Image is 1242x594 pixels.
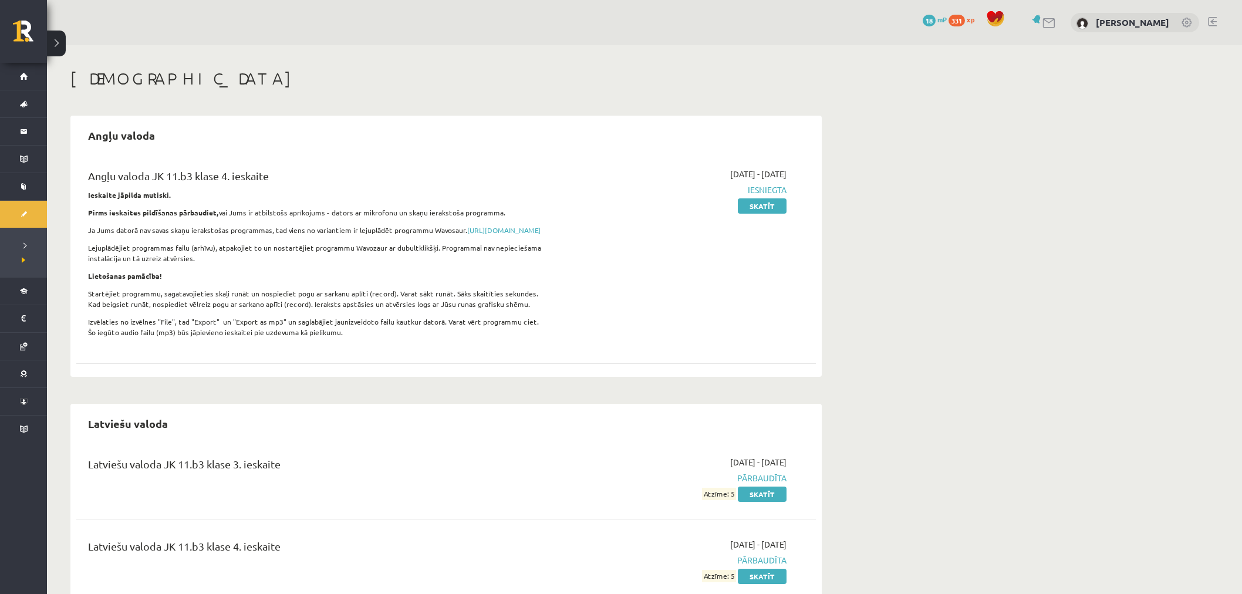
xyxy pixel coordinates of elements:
[702,488,736,500] span: Atzīme: 5
[738,198,787,214] a: Skatīt
[76,122,167,149] h2: Angļu valoda
[923,15,936,26] span: 18
[923,15,947,24] a: 18 mP
[738,487,787,502] a: Skatīt
[88,288,548,309] p: Startējiet programmu, sagatavojieties skaļi runāt un nospiediet pogu ar sarkanu aplīti (record). ...
[1076,18,1088,29] img: Viktorija Suseja
[467,225,541,235] a: [URL][DOMAIN_NAME]
[88,538,548,560] div: Latviešu valoda JK 11.b3 klase 4. ieskaite
[88,225,548,235] p: Ja Jums datorā nav savas skaņu ierakstošas programmas, tad viens no variantiem ir lejuplādēt prog...
[88,271,162,281] strong: Lietošanas pamācība!
[949,15,965,26] span: 331
[702,570,736,582] span: Atzīme: 5
[937,15,947,24] span: mP
[70,69,822,89] h1: [DEMOGRAPHIC_DATA]
[967,15,974,24] span: xp
[565,472,787,484] span: Pārbaudīta
[88,456,548,478] div: Latviešu valoda JK 11.b3 klase 3. ieskaite
[730,538,787,551] span: [DATE] - [DATE]
[730,168,787,180] span: [DATE] - [DATE]
[730,456,787,468] span: [DATE] - [DATE]
[88,316,548,338] p: Izvēlaties no izvēlnes "File", tad "Export" un "Export as mp3" un saglabājiet jaunizveidoto failu...
[565,184,787,196] span: Iesniegta
[88,168,548,190] div: Angļu valoda JK 11.b3 klase 4. ieskaite
[1096,16,1169,28] a: [PERSON_NAME]
[88,208,219,217] strong: Pirms ieskaites pildīšanas pārbaudiet,
[738,569,787,584] a: Skatīt
[88,207,548,218] p: vai Jums ir atbilstošs aprīkojums - dators ar mikrofonu un skaņu ierakstoša programma.
[13,21,47,50] a: Rīgas 1. Tālmācības vidusskola
[565,554,787,566] span: Pārbaudīta
[88,242,548,264] p: Lejuplādējiet programmas failu (arhīvu), atpakojiet to un nostartējiet programmu Wavozaur ar dubu...
[88,190,171,200] strong: Ieskaite jāpilda mutiski.
[76,410,180,437] h2: Latviešu valoda
[949,15,980,24] a: 331 xp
